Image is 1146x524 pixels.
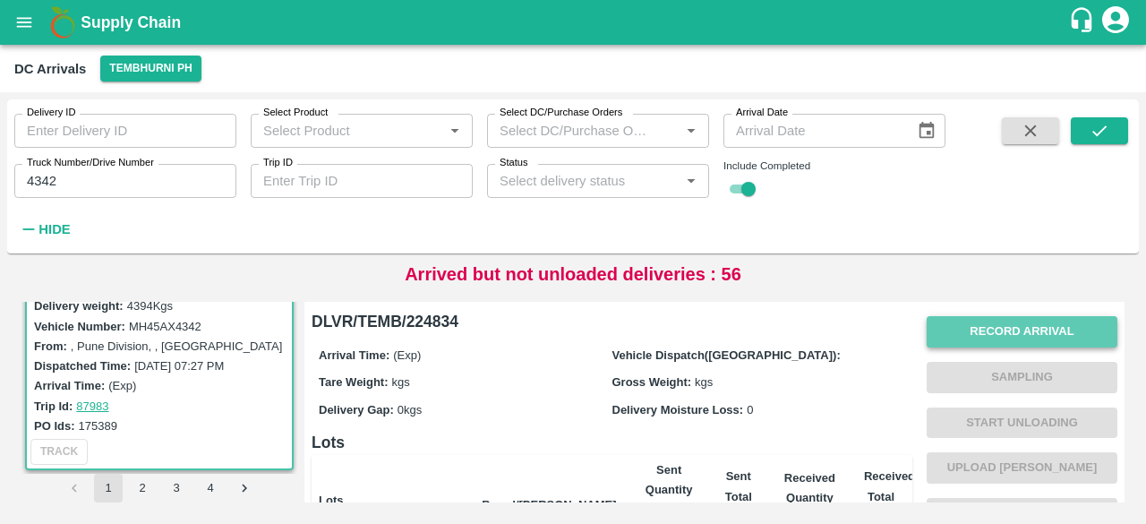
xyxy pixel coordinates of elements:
[14,57,86,81] div: DC Arrivals
[319,403,394,417] label: Delivery Gap:
[79,419,117,433] label: 175389
[319,348,389,362] label: Arrival Time:
[251,164,473,198] input: Enter Trip ID
[784,471,835,504] b: Received Quantity
[81,13,181,31] b: Supply Chain
[500,106,622,120] label: Select DC/Purchase Orders
[723,114,902,148] input: Arrival Date
[27,156,154,170] label: Truck Number/Drive Number
[612,348,841,362] label: Vehicle Dispatch([GEOGRAPHIC_DATA]):
[34,379,105,392] label: Arrival Time:
[81,10,1068,35] a: Supply Chain
[256,119,438,142] input: Select Product
[612,375,692,389] label: Gross Weight:
[34,419,75,433] label: PO Ids:
[392,375,410,389] span: kgs
[14,114,236,148] input: Enter Delivery ID
[680,119,703,142] button: Open
[94,474,123,503] button: page 1
[57,474,261,503] nav: pagination navigation
[263,156,293,170] label: Trip ID
[34,299,124,313] label: Delivery weight:
[612,403,744,417] label: Delivery Moisture Loss:
[680,169,703,193] button: Open
[134,359,224,373] label: [DATE] 07:27 PM
[34,320,125,333] label: Vehicle Number:
[864,469,915,523] b: Received Total Weight
[38,222,70,236] strong: Hide
[128,474,157,503] button: Go to page 2
[910,114,944,148] button: Choose date
[500,156,528,170] label: Status
[230,474,259,503] button: Go to next page
[722,469,760,523] b: Sent Total Weight
[108,379,136,392] label: (Exp)
[443,119,466,142] button: Open
[736,106,788,120] label: Arrival Date
[1099,4,1132,41] div: account of current user
[482,498,616,511] b: Brand/[PERSON_NAME]
[34,339,67,353] label: From:
[646,463,693,496] b: Sent Quantity
[492,119,651,142] input: Select DC/Purchase Orders
[393,348,421,362] span: (Exp)
[747,403,753,417] span: 0
[263,106,328,120] label: Select Product
[34,399,73,413] label: Trip Id:
[695,375,713,389] span: kgs
[405,261,741,288] p: Arrived but not unloaded deliveries : 56
[162,474,191,503] button: Go to page 3
[927,316,1117,348] button: Record Arrival
[45,4,81,40] img: logo
[723,158,945,174] div: Include Completed
[129,320,201,333] label: MH45AX4342
[76,399,108,413] a: 87983
[14,164,236,198] input: Enter Truck Number/Drive Number
[319,494,343,507] b: Lots
[4,2,45,43] button: open drawer
[34,359,131,373] label: Dispatched Time:
[71,339,282,353] label: , Pune Division, , [GEOGRAPHIC_DATA]
[27,106,75,120] label: Delivery ID
[127,299,173,313] label: 4394 Kgs
[14,214,75,245] button: Hide
[312,309,912,334] h6: DLVR/TEMB/224834
[100,56,201,82] button: Select DC
[196,474,225,503] button: Go to page 4
[312,430,912,455] h6: Lots
[319,375,389,389] label: Tare Weight:
[398,403,422,417] span: 0 kgs
[492,169,674,193] input: Select delivery status
[1068,6,1099,39] div: customer-support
